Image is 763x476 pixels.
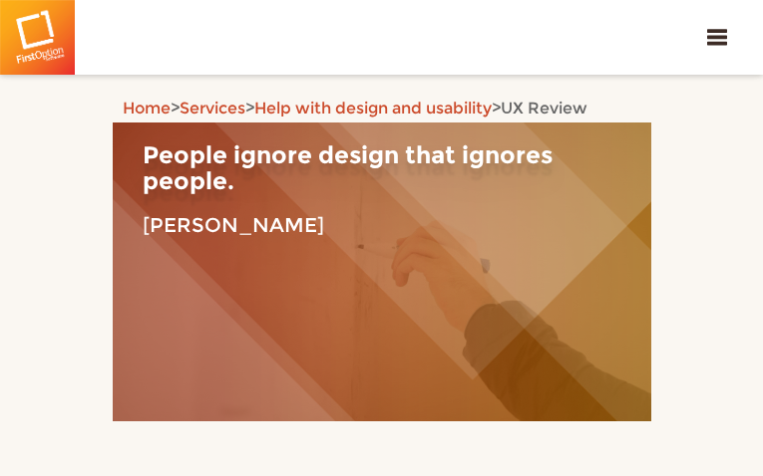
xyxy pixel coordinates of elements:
div: Writing whiteboard [113,122,651,421]
span: UX Review [501,99,587,118]
div: > > > [113,95,651,122]
h1: People ignore design that ignores people. [128,142,636,195]
a: Services [180,99,245,118]
a: Help with design and usability [254,99,492,118]
a: Home [123,99,171,118]
p: [PERSON_NAME] [143,208,621,242]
